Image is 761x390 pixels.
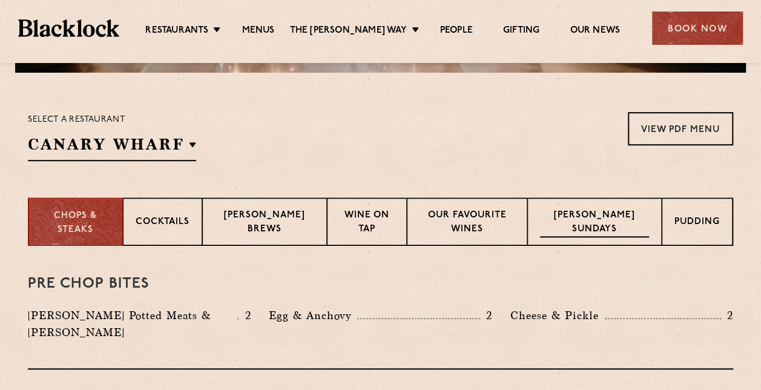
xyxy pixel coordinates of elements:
p: [PERSON_NAME] Potted Meats & [PERSON_NAME] [28,307,237,341]
p: Egg & Anchovy [269,307,357,324]
p: Cocktails [136,216,189,231]
div: Book Now [652,12,743,45]
p: Select a restaurant [28,112,196,128]
p: [PERSON_NAME] Sundays [540,209,649,237]
img: BL_Textured_Logo-footer-cropped.svg [18,19,119,36]
a: The [PERSON_NAME] Way [289,25,406,38]
p: [PERSON_NAME] Brews [215,209,314,237]
p: Our favourite wines [420,209,515,237]
p: 2 [239,308,251,323]
a: View PDF Menu [628,112,733,145]
p: 2 [480,308,492,323]
p: Wine on Tap [340,209,394,237]
h2: Canary Wharf [28,134,196,161]
a: Menus [242,25,274,38]
p: 2 [721,308,733,323]
p: Pudding [674,216,720,231]
p: Chops & Steaks [41,210,110,237]
a: Our News [570,25,620,38]
a: Restaurants [145,25,208,38]
a: People [440,25,473,38]
h3: Pre Chop Bites [28,276,733,292]
a: Gifting [503,25,539,38]
p: Cheese & Pickle [510,307,605,324]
